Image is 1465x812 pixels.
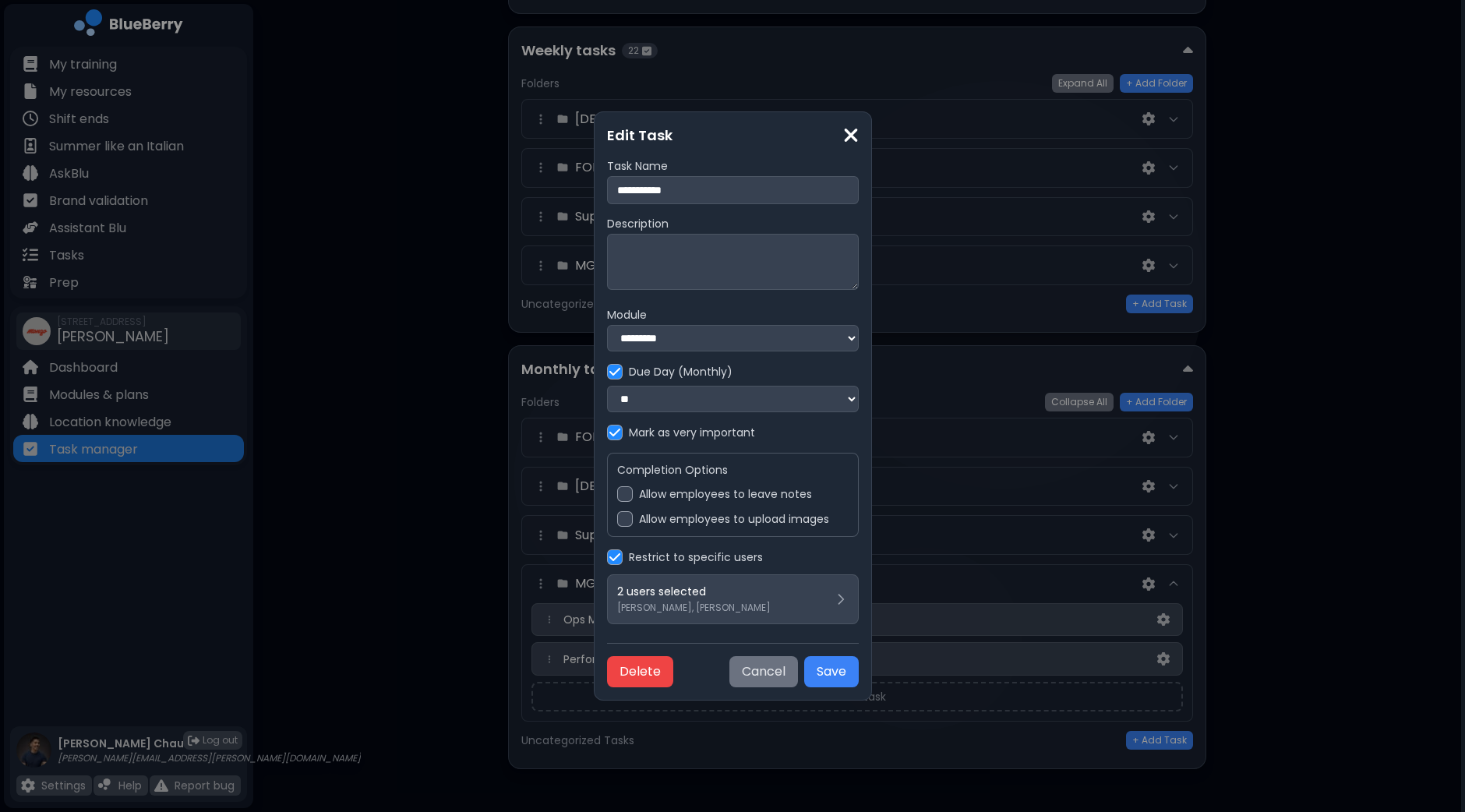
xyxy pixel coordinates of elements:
[609,426,620,439] img: check
[609,365,620,378] img: check
[607,308,859,322] label: Module
[607,159,859,173] label: Task Name
[629,425,755,440] label: Mark as very important
[629,365,732,379] label: Due Day (Monthly)
[617,463,849,477] h4: Completion Options
[607,656,673,687] button: Delete
[607,217,859,231] label: Description
[607,125,859,147] h3: Edit Task
[804,656,859,687] button: Save
[609,551,620,563] img: check
[639,487,812,501] label: Allow employees to leave notes
[617,602,771,614] p: [PERSON_NAME], [PERSON_NAME]
[843,125,859,146] img: close icon
[629,550,763,564] label: Restrict to specific users
[729,656,798,687] button: Cancel
[617,584,771,598] p: 2 users selected
[639,512,829,526] label: Allow employees to upload images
